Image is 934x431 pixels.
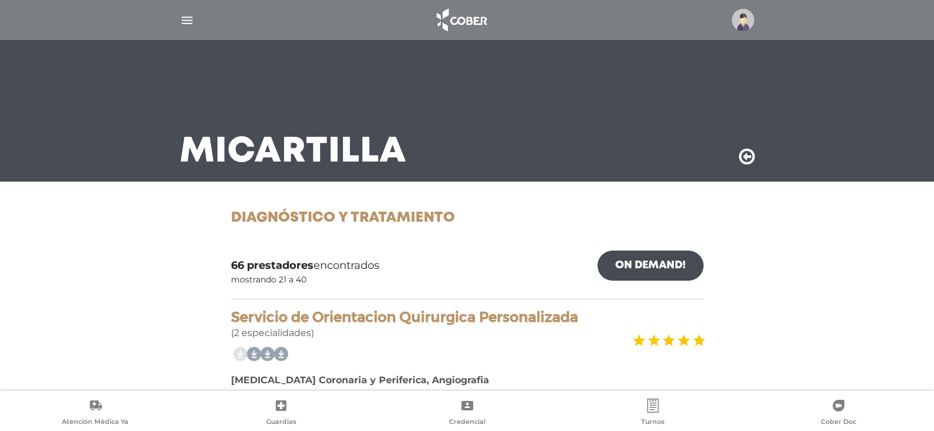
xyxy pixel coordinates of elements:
[231,374,489,386] b: [MEDICAL_DATA] Coronaria y Periferica, Angiografia
[188,399,374,429] a: Guardias
[231,210,704,227] h1: Diagnóstico y Tratamiento
[231,387,704,402] div: -
[2,399,188,429] a: Atención Médica Ya
[231,258,379,274] span: encontrados
[231,309,704,340] div: (2 especialidades)
[231,259,313,272] b: 66 prestadores
[231,309,704,326] h4: Servicio de Orientacion Quirurgica Personalizada
[180,13,194,28] img: Cober_menu-lines-white.svg
[631,327,705,354] img: estrellas_badge.png
[598,251,704,281] a: On Demand!
[746,399,932,429] a: Cober Doc
[821,417,856,428] span: Cober Doc
[62,417,128,428] span: Atención Médica Ya
[641,417,665,428] span: Turnos
[560,399,745,429] a: Turnos
[374,399,560,429] a: Credencial
[266,417,296,428] span: Guardias
[430,6,492,34] img: logo_cober_home-white.png
[231,274,306,286] div: mostrando 21 a 40
[449,417,486,428] span: Credencial
[180,137,407,167] h3: Mi Cartilla
[732,9,754,31] img: profile-placeholder.svg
